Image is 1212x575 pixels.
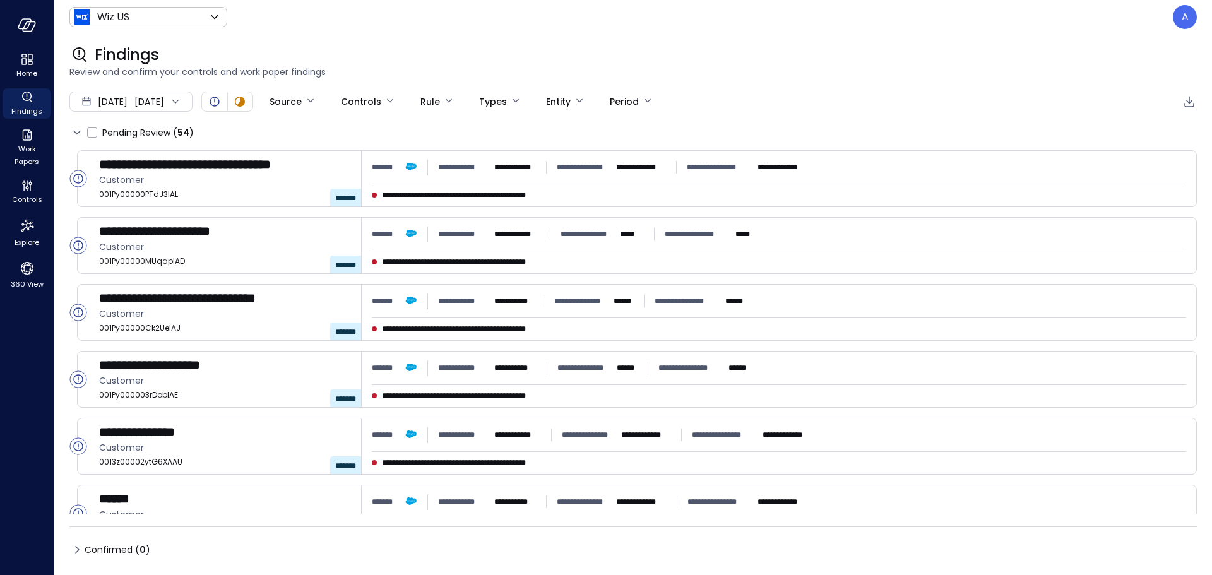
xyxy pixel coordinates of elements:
span: Review and confirm your controls and work paper findings [69,65,1197,79]
div: Explore [3,215,51,250]
span: 54 [177,126,189,139]
span: Customer [99,441,351,454]
span: Findings [11,105,42,117]
span: 360 View [11,278,44,290]
span: 001Py000003rDobIAE [99,389,351,401]
span: Findings [95,45,159,65]
p: A [1182,9,1189,25]
span: Work Papers [8,143,46,168]
div: Types [479,91,507,112]
span: Customer [99,240,351,254]
div: Findings [3,88,51,119]
img: Icon [74,9,90,25]
span: Customer [99,307,351,321]
span: 001Py00000Ck2UeIAJ [99,322,351,335]
div: Open [69,370,87,388]
span: Pending Review [102,122,194,143]
div: Period [610,91,639,112]
div: Export to CSV [1182,94,1197,110]
span: 001Py00000MUqapIAD [99,255,351,268]
span: Controls [12,193,42,206]
span: 001Py00000PTdJ3IAL [99,188,351,201]
div: Open [69,437,87,455]
div: Entity [546,91,571,112]
div: Source [270,91,302,112]
div: Rule [420,91,440,112]
span: Confirmed [85,540,150,560]
span: Explore [15,236,39,249]
div: Controls [341,91,381,112]
span: Customer [99,173,351,187]
div: Almog Shamay Hacohen [1173,5,1197,29]
div: In Progress [232,94,247,109]
div: Open [207,94,222,109]
div: Open [69,237,87,254]
div: Open [69,304,87,321]
span: 0 [140,543,146,556]
div: Open [69,170,87,187]
div: ( ) [135,543,150,557]
span: Customer [99,374,351,388]
div: Controls [3,177,51,207]
div: 360 View [3,258,51,292]
span: [DATE] [98,95,128,109]
div: Open [69,504,87,522]
div: Home [3,50,51,81]
div: Work Papers [3,126,51,169]
span: Home [16,67,37,80]
p: Wiz US [97,9,129,25]
span: Customer [99,507,351,521]
div: ( ) [173,126,194,139]
span: 0013z00002ytG6XAAU [99,456,351,468]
